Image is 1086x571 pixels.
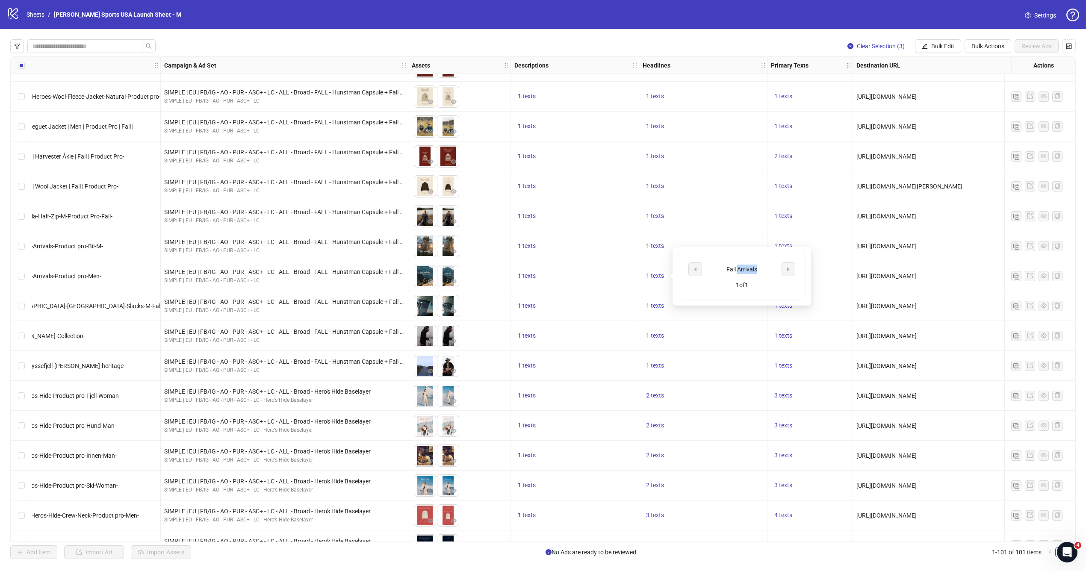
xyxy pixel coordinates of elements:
[774,123,792,130] span: 1 texts
[159,62,165,68] span: holder
[414,535,436,556] img: Asset 1
[11,112,32,141] div: Select row 60
[449,366,459,377] button: Preview
[451,99,457,105] span: eye
[514,91,539,102] button: 1 texts
[1027,153,1033,159] span: export
[856,153,917,160] span: [URL][DOMAIN_NAME]
[428,159,434,165] span: eye
[518,153,536,159] span: 1 texts
[643,421,667,431] button: 2 texts
[1041,482,1047,488] span: eye
[164,118,404,127] div: SIMPLE | EU | FB/IG - AO - PUR - ASC+ - LC - ALL - Broad - FALL - Hunstman Capsule + Fall arrivals
[771,211,796,221] button: 1 texts
[425,456,436,466] button: Preview
[1041,362,1047,368] span: eye
[451,308,457,314] span: eye
[451,338,457,344] span: eye
[1041,243,1047,249] span: eye
[774,392,792,399] span: 3 texts
[449,396,459,406] button: Preview
[643,480,667,491] button: 2 texts
[146,43,152,49] span: search
[774,422,792,429] span: 3 texts
[449,187,459,197] button: Preview
[646,153,664,159] span: 1 texts
[774,482,792,489] span: 3 texts
[774,332,792,339] span: 1 texts
[428,488,434,494] span: eye
[846,62,852,68] span: holder
[11,261,32,291] div: Select row 65
[518,512,536,518] span: 1 texts
[425,97,436,107] button: Preview
[451,278,457,284] span: eye
[643,540,667,550] button: 3 texts
[414,445,436,466] img: Asset 1
[164,177,404,187] div: SIMPLE | EU | FB/IG - AO - PUR - ASC+ - LC - ALL - Broad - FALL - Hunstman Capsule + Fall arrivals
[771,61,809,70] strong: Primary Texts
[437,116,459,137] img: Asset 2
[414,176,436,197] img: Asset 1
[514,361,539,371] button: 1 texts
[11,500,32,530] div: Select row 73
[646,272,664,279] span: 1 texts
[425,187,436,197] button: Preview
[11,411,32,441] div: Select row 70
[428,338,434,344] span: eye
[1027,362,1033,368] span: export
[25,10,46,19] a: Sheets
[514,61,549,70] strong: Descriptions
[518,93,536,100] span: 1 texts
[774,302,792,309] span: 1 texts
[451,368,457,374] span: eye
[414,235,436,257] img: Asset 1
[1041,303,1047,309] span: eye
[449,157,459,167] button: Preview
[643,510,667,521] button: 3 texts
[437,325,459,347] img: Asset 2
[518,332,536,339] span: 1 texts
[414,86,436,107] img: Asset 1
[856,123,917,130] span: [URL][DOMAIN_NAME]
[1011,181,1021,191] button: Duplicate
[847,43,853,49] span: close-circle
[414,505,436,526] img: Asset 1
[1027,123,1033,129] span: export
[164,88,404,97] div: SIMPLE | EU | FB/IG - AO - PUR - ASC+ - LC - ALL - Broad - FALL - Hunstman Capsule + Fall arrivals
[771,540,796,550] button: 4 texts
[437,475,459,496] img: Asset 2
[1041,183,1047,189] span: eye
[414,355,436,377] img: Asset 1
[428,368,434,374] span: eye
[449,217,459,227] button: Preview
[437,146,459,167] img: Asset 2
[428,99,434,105] span: eye
[11,530,32,560] div: Select row 74
[971,43,1004,50] span: Bulk Actions
[1027,93,1033,99] span: export
[856,93,917,100] span: [URL][DOMAIN_NAME]
[774,212,792,219] span: 1 texts
[646,123,664,130] span: 1 texts
[1011,121,1021,132] button: Duplicate
[451,518,457,524] span: eye
[11,231,32,261] div: Select row 64
[451,218,457,224] span: eye
[449,97,459,107] button: Preview
[643,211,667,221] button: 1 texts
[646,182,664,189] span: 1 texts
[514,211,539,221] button: 1 texts
[1033,61,1054,70] strong: Actions
[922,43,928,49] span: edit
[1034,11,1056,20] span: Settings
[428,398,434,404] span: eye
[437,235,459,257] img: Asset 2
[774,182,792,189] span: 1 texts
[514,331,539,341] button: 1 texts
[414,475,436,496] img: Asset 1
[1048,549,1053,554] span: left
[451,129,457,135] span: eye
[449,306,459,317] button: Preview
[646,392,664,399] span: 2 texts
